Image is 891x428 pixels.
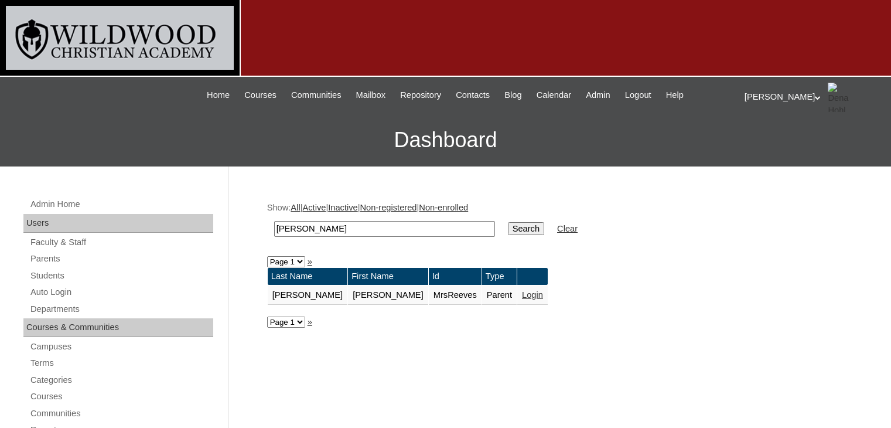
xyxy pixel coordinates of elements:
img: logo-white.png [6,6,234,70]
a: Blog [499,89,527,102]
a: Auto Login [29,285,213,300]
div: Users [23,214,213,233]
a: » [308,317,312,327]
a: Terms [29,356,213,371]
a: Campuses [29,339,213,354]
td: Id [429,268,482,285]
a: Courses [29,389,213,404]
span: Contacts [456,89,490,102]
a: Faculty & Staff [29,235,213,250]
td: MrsReeves [429,286,482,305]
input: Search [274,221,495,237]
a: Parents [29,252,213,266]
a: Clear [557,224,578,233]
a: Calendar [531,89,577,102]
h3: Dashboard [6,114,885,167]
a: Communities [29,406,213,421]
input: Search [508,222,544,235]
a: Inactive [328,203,358,212]
a: Active [302,203,326,212]
a: » [308,257,312,266]
td: First Name [348,268,428,285]
a: Students [29,269,213,283]
a: Admin [580,89,616,102]
img: Dena Hohl [828,83,857,112]
td: Parent [482,286,517,305]
a: Repository [394,89,447,102]
td: Last Name [268,268,348,285]
td: [PERSON_NAME] [348,286,428,305]
a: Categories [29,373,213,388]
span: Help [666,89,684,102]
span: Courses [244,89,276,102]
span: Communities [291,89,342,102]
a: Login [522,290,543,300]
span: Blog [504,89,521,102]
a: Non-enrolled [419,203,468,212]
span: Logout [625,89,651,102]
a: Admin Home [29,197,213,212]
div: [PERSON_NAME] [745,83,879,112]
a: All [291,203,300,212]
span: Calendar [537,89,571,102]
div: Show: | | | | [267,202,847,243]
span: Home [207,89,230,102]
div: Courses & Communities [23,318,213,337]
a: Communities [285,89,347,102]
a: Courses [238,89,282,102]
span: Repository [400,89,441,102]
span: Mailbox [356,89,386,102]
td: Type [482,268,517,285]
a: Home [201,89,235,102]
span: Admin [586,89,610,102]
a: Contacts [450,89,496,102]
td: [PERSON_NAME] [268,286,348,305]
a: Departments [29,302,213,317]
a: Non-registered [360,203,417,212]
a: Logout [619,89,657,102]
a: Help [660,89,689,102]
a: Mailbox [350,89,392,102]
